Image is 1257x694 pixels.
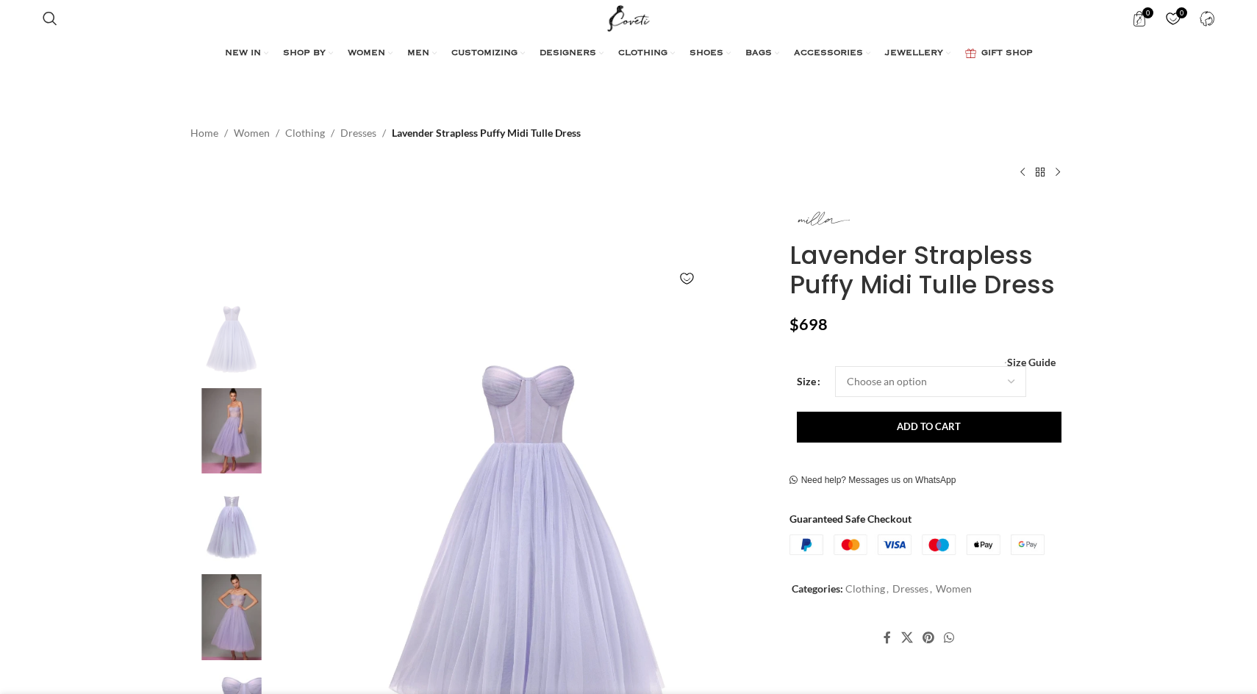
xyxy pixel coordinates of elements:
[1158,4,1188,33] a: 0
[187,388,276,474] img: Milla dresses
[1049,163,1067,181] a: Next product
[797,373,820,390] label: Size
[792,582,843,595] span: Categories:
[917,626,939,648] a: Pinterest social link
[540,39,604,68] a: DESIGNERS
[234,125,270,141] a: Women
[690,39,731,68] a: SHOES
[885,39,950,68] a: JEWELLERY
[794,39,870,68] a: ACCESSORIES
[540,48,596,60] span: DESIGNERS
[340,125,376,141] a: Dresses
[789,315,828,334] bdi: 698
[939,626,959,648] a: WhatsApp social link
[451,48,518,60] span: CUSTOMIZING
[896,626,917,648] a: X social link
[618,48,667,60] span: CLOTHING
[930,581,932,597] span: ,
[745,39,779,68] a: BAGS
[604,11,653,24] a: Site logo
[1124,4,1154,33] a: 0
[1158,4,1188,33] div: My Wishlist
[965,49,976,58] img: GiftBag
[35,39,1222,68] div: Main navigation
[283,48,326,60] span: SHOP BY
[887,581,889,597] span: ,
[618,39,675,68] a: CLOTHING
[936,582,972,595] a: Women
[187,574,276,660] img: Milla gown
[789,315,799,334] span: $
[348,48,385,60] span: WOMEN
[797,412,1061,443] button: Add to cart
[794,48,863,60] span: ACCESSORIES
[879,626,896,648] a: Facebook social link
[885,48,943,60] span: JEWELLERY
[190,125,581,141] nav: Breadcrumb
[35,4,65,33] a: Search
[892,582,928,595] a: Dresses
[789,475,956,487] a: Need help? Messages us on WhatsApp
[225,39,268,68] a: NEW IN
[789,534,1045,555] img: guaranteed-safe-checkout-bordered.j
[789,512,912,525] strong: Guaranteed Safe Checkout
[225,48,261,60] span: NEW IN
[789,240,1067,301] h1: Lavender Strapless Puffy Midi Tulle Dress
[965,39,1033,68] a: GIFT SHOP
[285,125,325,141] a: Clothing
[745,48,772,60] span: BAGS
[407,48,429,60] span: MEN
[845,582,885,595] a: Clothing
[392,125,581,141] span: Lavender Strapless Puffy Midi Tulle Dress
[690,48,723,60] span: SHOES
[190,125,218,141] a: Home
[407,39,437,68] a: MEN
[1142,7,1153,18] span: 0
[348,39,393,68] a: WOMEN
[187,481,276,567] img: Milla gowns
[187,295,276,381] img: Milla dress
[451,39,525,68] a: CUSTOMIZING
[283,39,333,68] a: SHOP BY
[981,48,1033,60] span: GIFT SHOP
[789,203,856,232] img: Milla
[1014,163,1031,181] a: Previous product
[1176,7,1187,18] span: 0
